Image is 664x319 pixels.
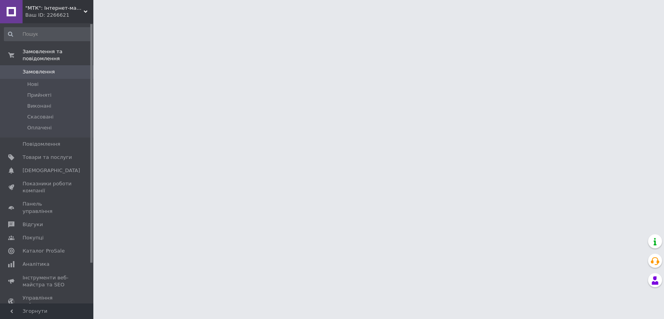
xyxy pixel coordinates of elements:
span: Повідомлення [23,141,60,148]
span: Відгуки [23,221,43,228]
span: Показники роботи компанії [23,180,72,194]
span: Замовлення [23,68,55,75]
span: Скасовані [27,113,54,120]
span: Прийняті [27,92,51,99]
span: Панель управління [23,200,72,214]
input: Пошук [4,27,91,41]
span: Виконані [27,103,51,110]
span: Управління сайтом [23,295,72,309]
span: Замовлення та повідомлення [23,48,93,62]
span: "МТК": Інтернет-магазин якісної взуттєвої косметики, товарів для дому та краси! [25,5,84,12]
span: Каталог ProSale [23,248,65,255]
span: Нові [27,81,39,88]
span: Аналітика [23,261,49,268]
span: [DEMOGRAPHIC_DATA] [23,167,80,174]
span: Інструменти веб-майстра та SEO [23,274,72,288]
div: Ваш ID: 2266621 [25,12,93,19]
span: Покупці [23,234,44,241]
span: Оплачені [27,124,52,131]
span: Товари та послуги [23,154,72,161]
